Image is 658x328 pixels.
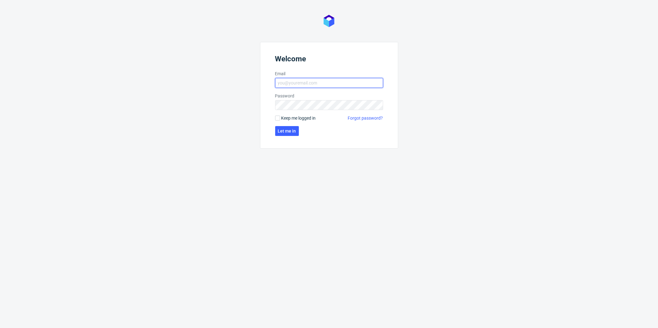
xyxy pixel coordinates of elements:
span: Let me in [278,129,296,133]
button: Let me in [275,126,299,136]
span: Keep me logged in [281,115,316,121]
input: you@youremail.com [275,78,383,88]
label: Email [275,71,383,77]
label: Password [275,93,383,99]
header: Welcome [275,55,383,66]
a: Forgot password? [348,115,383,121]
